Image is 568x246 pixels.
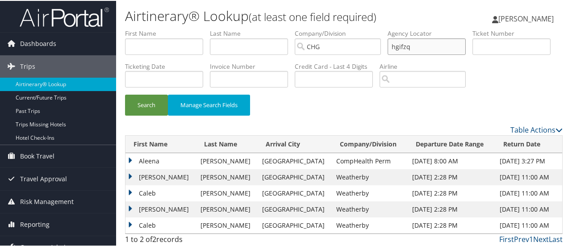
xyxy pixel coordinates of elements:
td: [GEOGRAPHIC_DATA] [258,217,332,233]
td: [DATE] 2:28 PM [408,168,495,184]
td: [PERSON_NAME] [125,200,196,217]
td: [DATE] 11:00 AM [495,200,562,217]
td: [DATE] 8:00 AM [408,152,495,168]
label: Agency Locator [388,28,472,37]
label: Last Name [210,28,295,37]
th: Departure Date Range: activate to sort column ascending [408,135,495,152]
td: [GEOGRAPHIC_DATA] [258,184,332,200]
td: [GEOGRAPHIC_DATA] [258,200,332,217]
td: [PERSON_NAME] [196,200,257,217]
th: Last Name: activate to sort column ascending [196,135,257,152]
td: [PERSON_NAME] [125,168,196,184]
td: [GEOGRAPHIC_DATA] [258,152,332,168]
td: Caleb [125,217,196,233]
span: Trips [20,54,35,77]
td: [PERSON_NAME] [196,184,257,200]
td: Weatherby [332,217,408,233]
th: Return Date: activate to sort column ascending [495,135,562,152]
label: Invoice Number [210,61,295,70]
small: (at least one field required) [249,8,376,23]
td: Weatherby [332,200,408,217]
td: [PERSON_NAME] [196,217,257,233]
a: Next [533,233,549,243]
td: [DATE] 2:28 PM [408,200,495,217]
a: Table Actions [510,124,563,134]
td: [GEOGRAPHIC_DATA] [258,168,332,184]
span: Dashboards [20,32,56,54]
span: [PERSON_NAME] [498,13,554,23]
label: Ticketing Date [125,61,210,70]
td: Weatherby [332,184,408,200]
label: Airline [380,61,472,70]
button: Search [125,94,168,115]
a: Prev [514,233,529,243]
th: First Name: activate to sort column ascending [125,135,196,152]
span: 2 [152,233,156,243]
a: Last [549,233,563,243]
a: [PERSON_NAME] [492,4,563,31]
td: Caleb [125,184,196,200]
label: Ticket Number [472,28,557,37]
span: Risk Management [20,190,74,212]
label: First Name [125,28,210,37]
h1: Airtinerary® Lookup [125,6,417,25]
td: Weatherby [332,168,408,184]
a: 1 [529,233,533,243]
button: Manage Search Fields [168,94,250,115]
label: Company/Division [295,28,388,37]
td: [PERSON_NAME] [196,152,257,168]
td: [DATE] 11:00 AM [495,168,562,184]
th: Company/Division [332,135,408,152]
td: [DATE] 3:27 PM [495,152,562,168]
td: [DATE] 2:28 PM [408,184,495,200]
td: [PERSON_NAME] [196,168,257,184]
td: Aleena [125,152,196,168]
td: [DATE] 11:00 AM [495,184,562,200]
td: CompHealth Perm [332,152,408,168]
td: [DATE] 2:28 PM [408,217,495,233]
a: First [499,233,514,243]
td: [DATE] 11:00 AM [495,217,562,233]
span: Travel Approval [20,167,67,189]
span: Book Travel [20,144,54,167]
th: Arrival City: activate to sort column ascending [258,135,332,152]
label: Credit Card - Last 4 Digits [295,61,380,70]
span: Reporting [20,213,50,235]
img: airportal-logo.png [20,6,109,27]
